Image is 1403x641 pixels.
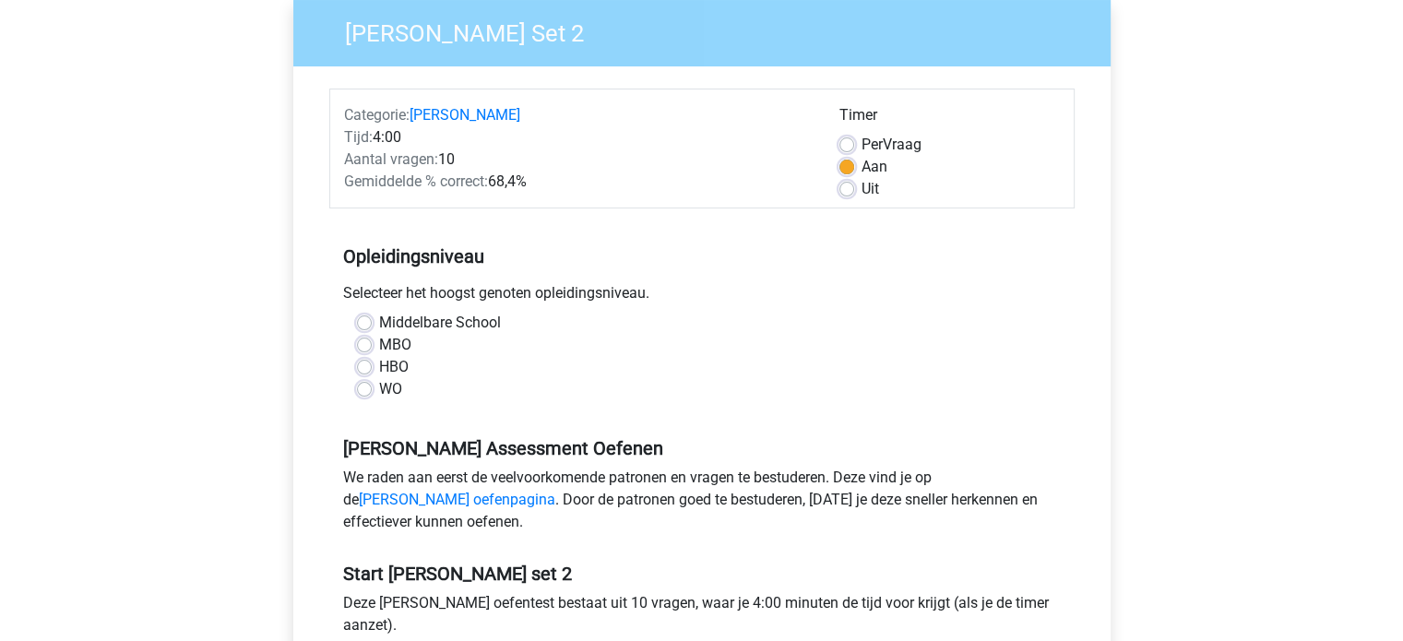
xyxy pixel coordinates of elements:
[330,171,826,193] div: 68,4%
[359,491,555,508] a: [PERSON_NAME] oefenpagina
[862,178,879,200] label: Uit
[839,104,1060,134] div: Timer
[862,134,921,156] label: Vraag
[329,467,1075,540] div: We raden aan eerst de veelvoorkomende patronen en vragen te bestuderen. Deze vind je op de . Door...
[862,136,883,153] span: Per
[323,12,1097,48] h3: [PERSON_NAME] Set 2
[410,106,520,124] a: [PERSON_NAME]
[379,378,402,400] label: WO
[330,126,826,148] div: 4:00
[343,563,1061,585] h5: Start [PERSON_NAME] set 2
[330,148,826,171] div: 10
[344,150,438,168] span: Aantal vragen:
[343,238,1061,275] h5: Opleidingsniveau
[379,334,411,356] label: MBO
[379,312,501,334] label: Middelbare School
[343,437,1061,459] h5: [PERSON_NAME] Assessment Oefenen
[862,156,887,178] label: Aan
[344,172,488,190] span: Gemiddelde % correct:
[344,106,410,124] span: Categorie:
[344,128,373,146] span: Tijd:
[329,282,1075,312] div: Selecteer het hoogst genoten opleidingsniveau.
[379,356,409,378] label: HBO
